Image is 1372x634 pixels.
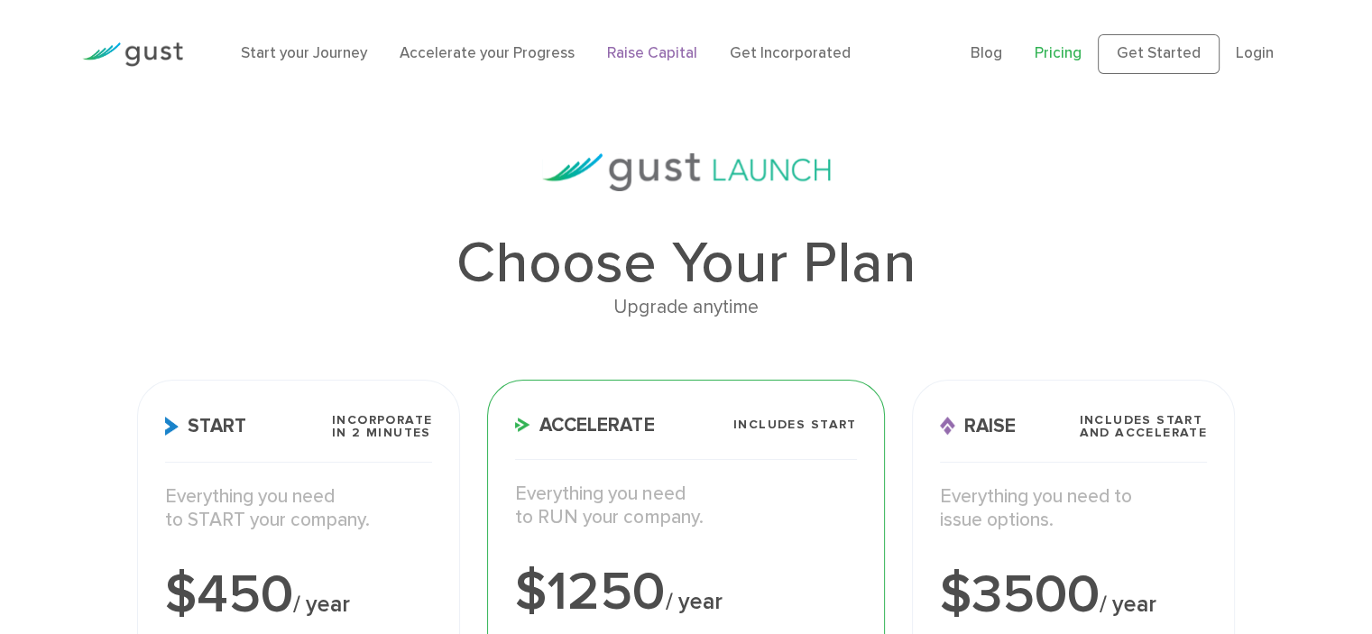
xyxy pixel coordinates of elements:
span: Accelerate [515,416,654,435]
img: Accelerate Icon [515,418,530,432]
a: Accelerate your Progress [400,44,575,62]
a: Pricing [1035,44,1082,62]
span: / year [1100,591,1156,618]
div: $1250 [515,565,856,620]
img: Gust Logo [82,42,183,67]
span: Incorporate in 2 Minutes [332,414,432,439]
p: Everything you need to START your company. [165,485,433,533]
span: Start [165,417,246,436]
a: Get Incorporated [730,44,851,62]
p: Everything you need to RUN your company. [515,482,856,530]
div: $3500 [940,568,1208,622]
a: Start your Journey [241,44,367,62]
span: Includes START [733,418,857,431]
p: Everything you need to issue options. [940,485,1208,533]
span: Includes START and ACCELERATE [1079,414,1207,439]
span: / year [293,591,350,618]
a: Raise Capital [607,44,697,62]
div: $450 [165,568,433,622]
span: / year [665,588,722,615]
div: Upgrade anytime [137,292,1235,323]
span: Raise [940,417,1016,436]
img: Start Icon X2 [165,417,179,436]
img: gust-launch-logos.svg [542,153,831,191]
h1: Choose Your Plan [137,234,1235,292]
a: Blog [971,44,1002,62]
a: Login [1236,44,1274,62]
img: Raise Icon [940,417,955,436]
a: Get Started [1098,34,1220,74]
